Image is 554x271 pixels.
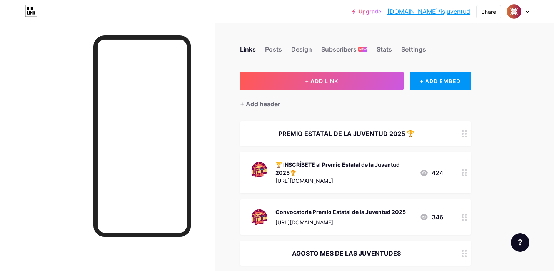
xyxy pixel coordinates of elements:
[401,45,426,59] div: Settings
[481,8,496,16] div: Share
[275,208,406,216] div: Convocatoria Premio Estatal de la Juventud 2025
[291,45,312,59] div: Design
[240,99,280,109] div: + Add header
[352,8,381,15] a: Upgrade
[249,129,443,138] div: PREMIO ESTATAL DE LA JUVENTUD 2025 🏆
[419,168,443,177] div: 424
[377,45,392,59] div: Stats
[419,212,443,222] div: 346
[240,72,404,90] button: + ADD LINK
[249,207,269,227] img: Convocatoria Premio Estatal de la Juventud 2025
[359,47,367,52] span: NEW
[321,45,367,59] div: Subscribers
[275,161,413,177] div: 🏆 INSCRÍBETE al Premio Estatal de la Juventud 2025🏆
[387,7,470,16] a: [DOMAIN_NAME]/isjuventud
[249,160,269,180] img: 🏆 INSCRÍBETE al Premio Estatal de la Juventud 2025🏆
[275,218,406,226] div: [URL][DOMAIN_NAME]
[507,4,521,19] img: isjuventud
[275,177,413,185] div: [URL][DOMAIN_NAME]
[410,72,471,90] div: + ADD EMBED
[265,45,282,59] div: Posts
[305,78,338,84] span: + ADD LINK
[240,45,256,59] div: Links
[249,249,443,258] div: AGOSTO MES DE LAS JUVENTUDES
